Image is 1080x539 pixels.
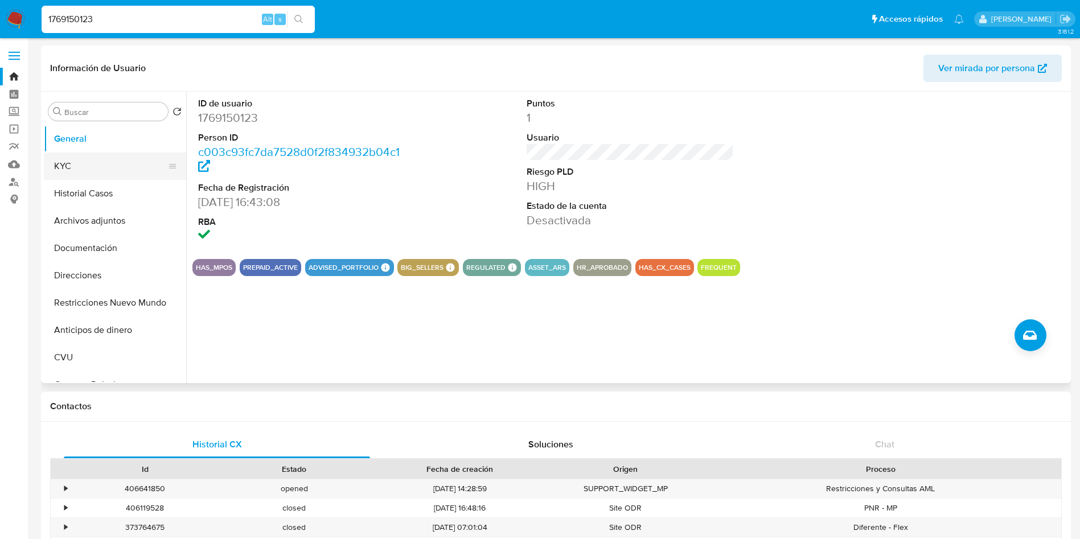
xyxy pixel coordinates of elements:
button: General [44,125,186,153]
div: Site ODR [551,499,700,517]
dd: Desactivada [527,212,734,228]
div: [DATE] 14:28:59 [369,479,551,498]
button: Restricciones Nuevo Mundo [44,289,186,316]
div: 406641850 [71,479,220,498]
span: Ver mirada por persona [938,55,1035,82]
dd: 1769150123 [198,110,406,126]
div: Restricciones y Consultas AML [700,479,1061,498]
dd: [DATE] 16:43:08 [198,194,406,210]
div: [DATE] 07:01:04 [369,518,551,537]
div: Id [79,463,212,475]
a: c003c93fc7da7528d0f2f834932b04c1 [198,143,400,176]
dt: Puntos [527,97,734,110]
div: • [64,522,67,533]
button: Ver mirada por persona [923,55,1062,82]
span: s [278,14,282,24]
dt: Person ID [198,131,406,144]
span: Chat [875,438,894,451]
dt: Riesgo PLD [527,166,734,178]
button: Volver al orden por defecto [173,107,182,120]
button: Cruces y Relaciones [44,371,186,398]
dt: Estado de la cuenta [527,200,734,212]
dt: Usuario [527,131,734,144]
div: • [64,503,67,513]
div: 406119528 [71,499,220,517]
button: CVU [44,344,186,371]
button: Documentación [44,234,186,262]
button: Anticipos de dinero [44,316,186,344]
div: Proceso [708,463,1053,475]
button: Buscar [53,107,62,116]
h1: Contactos [50,401,1062,412]
div: closed [220,518,369,537]
div: Site ODR [551,518,700,537]
dd: 1 [527,110,734,126]
div: opened [220,479,369,498]
button: Archivos adjuntos [44,207,186,234]
div: 373764675 [71,518,220,537]
div: Diferente - Flex [700,518,1061,537]
p: rocio.garcia@mercadolibre.com [991,14,1056,24]
span: Soluciones [528,438,573,451]
button: KYC [44,153,177,180]
div: Origen [559,463,692,475]
dt: Fecha de Registración [198,182,406,194]
div: PNR - MP [700,499,1061,517]
span: Alt [263,14,272,24]
button: Historial Casos [44,180,186,207]
button: Direcciones [44,262,186,289]
a: Notificaciones [954,14,964,24]
dt: ID de usuario [198,97,406,110]
dt: RBA [198,216,406,228]
div: Fecha de creación [377,463,543,475]
input: Buscar usuario o caso... [42,12,315,27]
div: SUPPORT_WIDGET_MP [551,479,700,498]
input: Buscar [64,107,163,117]
div: • [64,483,67,494]
span: Accesos rápidos [879,13,943,25]
div: [DATE] 16:48:16 [369,499,551,517]
div: closed [220,499,369,517]
a: Salir [1060,13,1071,25]
h1: Información de Usuario [50,63,146,74]
button: search-icon [287,11,310,27]
dd: HIGH [527,178,734,194]
span: Historial CX [192,438,242,451]
div: Estado [228,463,361,475]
